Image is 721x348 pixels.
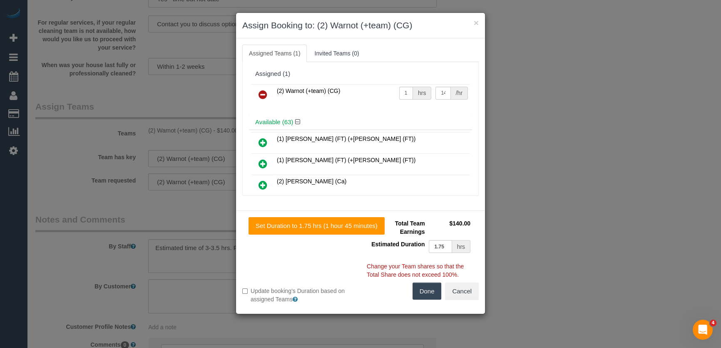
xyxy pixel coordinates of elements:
[413,87,431,100] div: hrs
[452,240,470,253] div: hrs
[451,87,468,100] div: /hr
[445,283,479,300] button: Cancel
[277,178,346,185] span: (2) [PERSON_NAME] (Ca)
[710,320,716,326] span: 4
[277,157,415,163] span: (1) [PERSON_NAME] (FT) (+[PERSON_NAME] (FT))
[242,288,248,294] input: Update booking's Duration based on assigned Teams
[242,19,479,32] h3: Assign Booking to: (2) Warnot (+team) (CG)
[693,320,713,340] iframe: Intercom live chat
[474,18,479,27] button: ×
[371,241,425,248] span: Estimated Duration
[427,217,472,238] td: $140.00
[255,70,466,78] div: Assigned (1)
[242,287,354,303] label: Update booking's Duration based on assigned Teams
[242,45,307,62] a: Assigned Teams (1)
[367,217,427,238] td: Total Team Earnings
[277,88,340,94] span: (2) Warnot (+team) (CG)
[255,119,466,126] h4: Available (63)
[249,217,385,235] button: Set Duration to 1.75 hrs (1 hour 45 minutes)
[308,45,365,62] a: Invited Teams (0)
[413,283,442,300] button: Done
[277,135,415,142] span: (1) [PERSON_NAME] (FT) (+[PERSON_NAME] (FT))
